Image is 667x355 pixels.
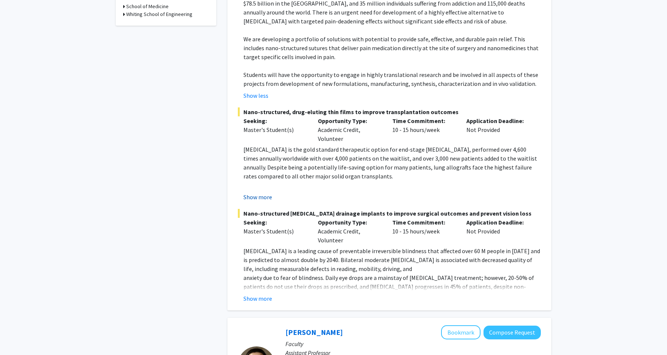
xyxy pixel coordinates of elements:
[243,273,541,327] p: anxiety due to fear of blindness. Daily eye drops are a mainstay of [MEDICAL_DATA] treatment; how...
[318,116,381,125] p: Opportunity Type:
[387,116,461,143] div: 10 - 15 hours/week
[126,10,192,18] h3: Whiting School of Engineering
[461,218,535,245] div: Not Provided
[466,218,530,227] p: Application Deadline:
[243,35,541,61] p: We are developing a portfolio of solutions with potential to provide safe, effective, and durable...
[243,145,541,181] p: [MEDICAL_DATA] is the gold standard therapeutic option for end-stage [MEDICAL_DATA], performed ov...
[243,218,307,227] p: Seeking:
[243,125,307,134] div: Master's Student(s)
[243,70,541,88] p: Students will have the opportunity to engage in highly translational research and be involved in ...
[126,3,169,10] h3: School of Medicine
[392,218,456,227] p: Time Commitment:
[484,326,541,339] button: Compose Request to Chen Li
[285,339,541,348] p: Faculty
[312,218,387,245] div: Academic Credit, Volunteer
[285,327,343,337] a: [PERSON_NAME]
[243,227,307,236] div: Master's Student(s)
[238,209,541,218] span: Nano-structured [MEDICAL_DATA] drainage implants to improve surgical outcomes and prevent vision ...
[238,107,541,116] span: Nano-structured, drug-eluting thin films to improve transplantation outcomes
[6,322,32,349] iframe: Chat
[243,116,307,125] p: Seeking:
[466,116,530,125] p: Application Deadline:
[243,246,541,273] p: [MEDICAL_DATA] is a leading cause of preventable irreversible blindness that affected over 60 M p...
[243,193,272,201] button: Show more
[387,218,461,245] div: 10 - 15 hours/week
[461,116,535,143] div: Not Provided
[392,116,456,125] p: Time Commitment:
[312,116,387,143] div: Academic Credit, Volunteer
[243,294,272,303] button: Show more
[441,325,481,339] button: Add Chen Li to Bookmarks
[318,218,381,227] p: Opportunity Type:
[243,91,268,100] button: Show less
